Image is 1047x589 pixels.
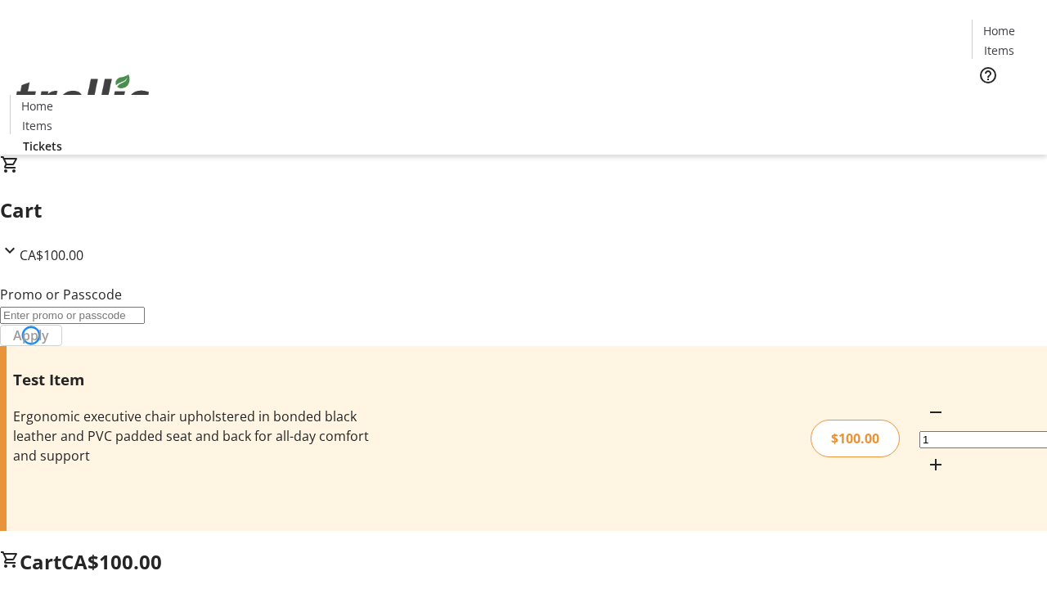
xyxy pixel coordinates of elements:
a: Home [973,22,1025,39]
button: Help [972,59,1004,92]
span: Tickets [985,95,1024,112]
span: CA$100.00 [61,548,162,575]
span: Tickets [23,137,62,155]
img: Orient E2E Organization MorWpmMO7W's Logo [10,56,155,138]
span: Items [984,42,1014,59]
span: Home [21,97,53,115]
div: $100.00 [811,420,900,457]
a: Home [11,97,63,115]
div: Ergonomic executive chair upholstered in bonded black leather and PVC padded seat and back for al... [13,407,371,465]
span: Home [983,22,1015,39]
a: Items [11,117,63,134]
a: Items [973,42,1025,59]
button: Decrement by one [919,396,952,429]
span: Items [22,117,52,134]
button: Increment by one [919,448,952,481]
a: Tickets [972,95,1037,112]
a: Tickets [10,137,75,155]
span: CA$100.00 [20,246,83,264]
h3: Test Item [13,368,371,391]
